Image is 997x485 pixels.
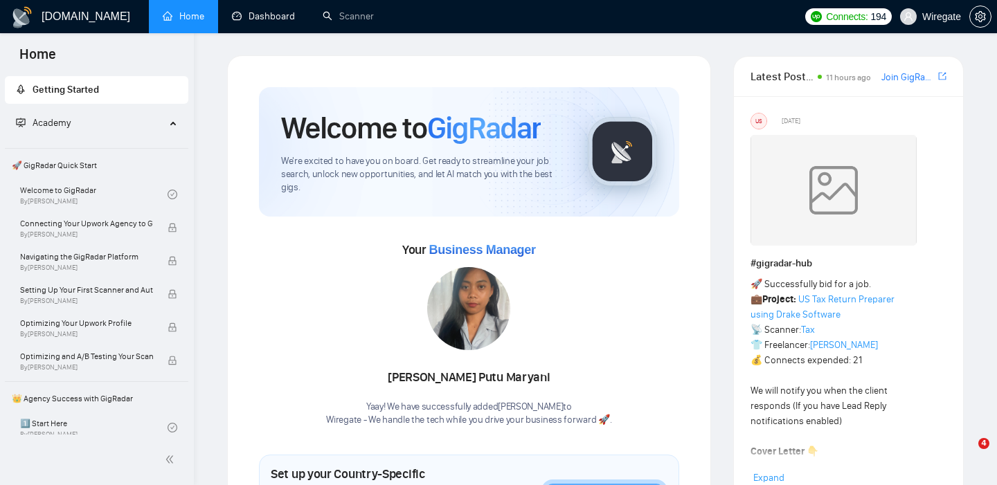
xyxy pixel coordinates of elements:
img: gigradar-logo.png [588,117,657,186]
span: rocket [16,84,26,94]
a: searchScanner [323,10,374,22]
h1: Welcome to [281,109,541,147]
span: setting [970,11,991,22]
a: [PERSON_NAME] [810,339,878,351]
img: weqQh+iSagEgQAAAABJRU5ErkJggg== [751,135,917,246]
span: Connecting Your Upwork Agency to GigRadar [20,217,153,230]
span: 👑 Agency Success with GigRadar [6,385,187,412]
a: US Tax Return Preparer using Drake Software [751,293,895,320]
span: Getting Started [33,84,99,95]
span: Optimizing Your Upwork Profile [20,316,153,330]
a: setting [969,11,991,22]
a: export [938,70,946,83]
span: 11 hours ago [826,73,871,82]
span: Latest Posts from the GigRadar Community [751,68,814,85]
a: Join GigRadar Slack Community [881,70,935,85]
iframe: Intercom live chat [950,438,983,471]
span: GigRadar [427,109,541,147]
p: Wiregate - We handle the tech while you drive your business forward 🚀 . [326,414,611,427]
span: double-left [165,452,179,466]
span: By [PERSON_NAME] [20,230,153,239]
span: fund-projection-screen [16,118,26,127]
span: user [904,12,913,21]
li: Getting Started [5,76,188,104]
span: check-circle [168,423,177,432]
span: Expand [753,472,784,484]
span: By [PERSON_NAME] [20,297,153,305]
span: Home [8,44,67,73]
span: lock [168,322,177,332]
strong: Project: [762,293,796,305]
span: lock [168,223,177,232]
span: check-circle [168,190,177,199]
strong: Cover Letter 👇 [751,446,818,457]
span: By [PERSON_NAME] [20,363,153,372]
span: [DATE] [782,115,800,127]
div: US [751,113,766,129]
span: lock [168,256,177,266]
span: By [PERSON_NAME] [20,330,153,338]
a: dashboardDashboard [232,10,295,22]
span: 🚀 GigRadar Quick Start [6,152,187,179]
span: We're excited to have you on board. Get ready to streamline your job search, unlock new opportuni... [281,155,566,194]
div: [PERSON_NAME] Putu Maryani [326,366,611,390]
a: homeHome [163,10,204,22]
span: Business Manager [429,243,535,257]
span: Connects: [826,9,868,24]
span: 194 [871,9,886,24]
img: logo [11,6,33,28]
span: lock [168,356,177,365]
a: 1️⃣ Start HereBy[PERSON_NAME] [20,412,168,443]
span: Navigating the GigRadar Platform [20,250,153,264]
span: Academy [33,117,71,129]
span: By [PERSON_NAME] [20,264,153,272]
span: lock [168,289,177,299]
img: 1705910460506-WhatsApp%20Image%202024-01-22%20at%2015.55.56.jpeg [427,267,510,350]
span: Academy [16,117,71,129]
span: export [938,71,946,82]
a: Welcome to GigRadarBy[PERSON_NAME] [20,179,168,210]
span: Optimizing and A/B Testing Your Scanner for Better Results [20,349,153,363]
span: Setting Up Your First Scanner and Auto-Bidder [20,283,153,297]
a: Tax [801,324,815,336]
img: upwork-logo.png [811,11,822,22]
div: Yaay! We have successfully added [PERSON_NAME] to [326,401,611,427]
button: setting [969,6,991,28]
span: 4 [978,438,989,449]
h1: # gigradar-hub [751,256,946,271]
span: Your [402,242,536,257]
